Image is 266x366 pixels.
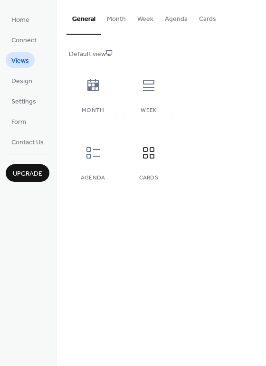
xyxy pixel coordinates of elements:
button: Upgrade [6,164,49,182]
span: Upgrade [13,169,42,179]
a: Views [6,52,35,68]
div: Month [78,107,107,114]
a: Settings [6,93,42,109]
span: Contact Us [11,138,44,148]
div: Agenda [78,175,107,181]
a: Design [6,73,38,88]
div: Cards [134,175,163,181]
span: Home [11,15,29,25]
a: Contact Us [6,134,49,150]
span: Settings [11,97,36,107]
span: Connect [11,36,37,46]
div: Week [134,107,163,114]
div: Default view [69,49,252,59]
a: Form [6,113,32,129]
a: Home [6,11,35,27]
span: Form [11,117,26,127]
a: Connect [6,32,42,47]
span: Views [11,56,29,66]
span: Design [11,76,32,86]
